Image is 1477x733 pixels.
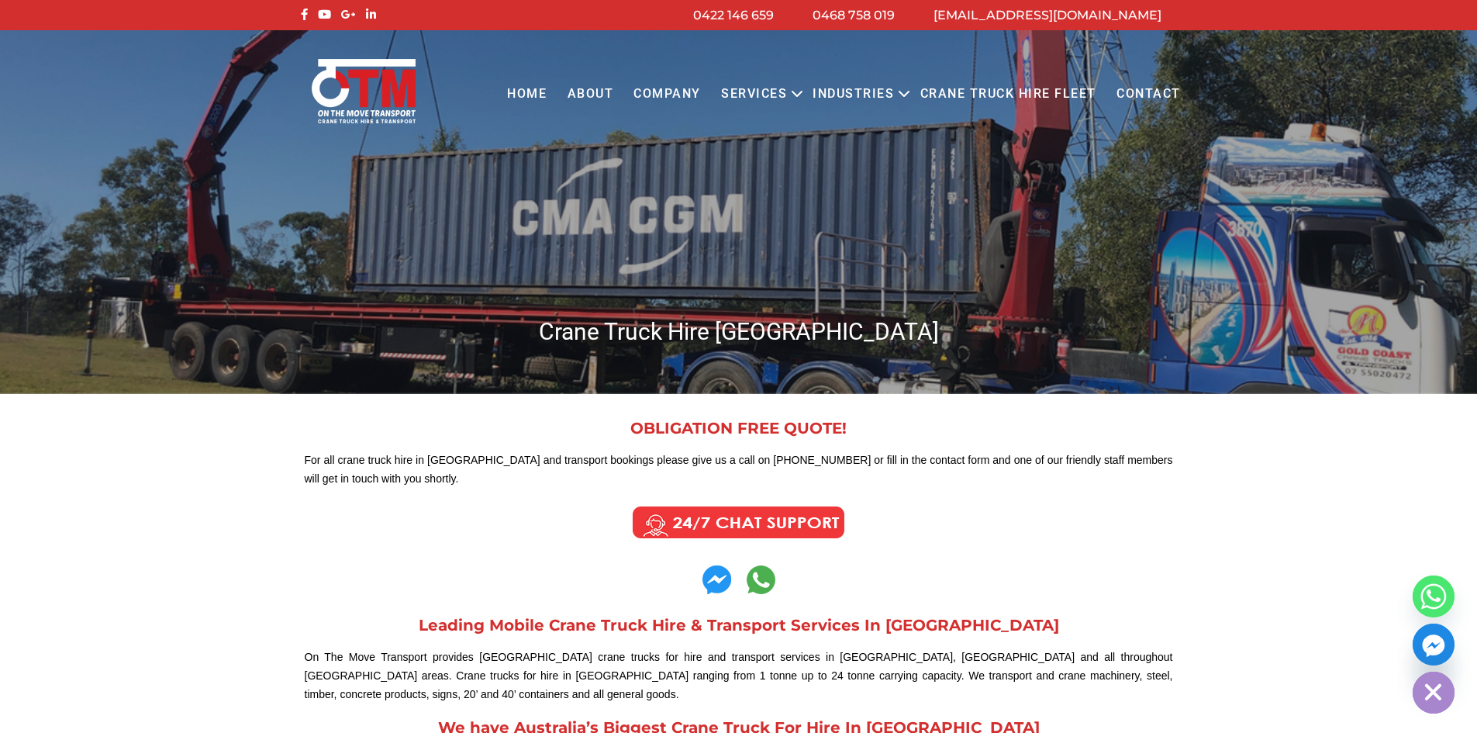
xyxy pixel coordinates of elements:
[557,73,623,116] a: About
[305,648,1173,704] p: On The Move Transport provides [GEOGRAPHIC_DATA] crane trucks for hire and transport services in ...
[305,451,1173,489] p: For all crane truck hire in [GEOGRAPHIC_DATA] and transport bookings please give us a call on [PH...
[933,8,1161,22] a: [EMAIL_ADDRESS][DOMAIN_NAME]
[305,420,1173,436] h2: OBLIGATION FREE QUOTE!
[309,57,419,125] img: Otmtransport
[1413,624,1455,666] a: Facebook_Messenger
[1413,576,1455,617] a: Whatsapp
[711,73,797,116] a: Services
[813,8,895,22] a: 0468 758 019
[497,73,557,116] a: Home
[802,73,904,116] a: Industries
[747,565,775,594] img: Contact us on Whatsapp
[297,316,1181,347] h1: Crane Truck Hire [GEOGRAPHIC_DATA]
[623,73,711,116] a: COMPANY
[1106,73,1191,116] a: Contact
[909,73,1106,116] a: Crane Truck Hire Fleet
[622,503,855,542] img: Call us Anytime
[693,8,774,22] a: 0422 146 659
[305,617,1173,633] h2: Leading Mobile Crane Truck Hire & Transport Services In [GEOGRAPHIC_DATA]
[702,565,731,594] img: Contact us on Whatsapp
